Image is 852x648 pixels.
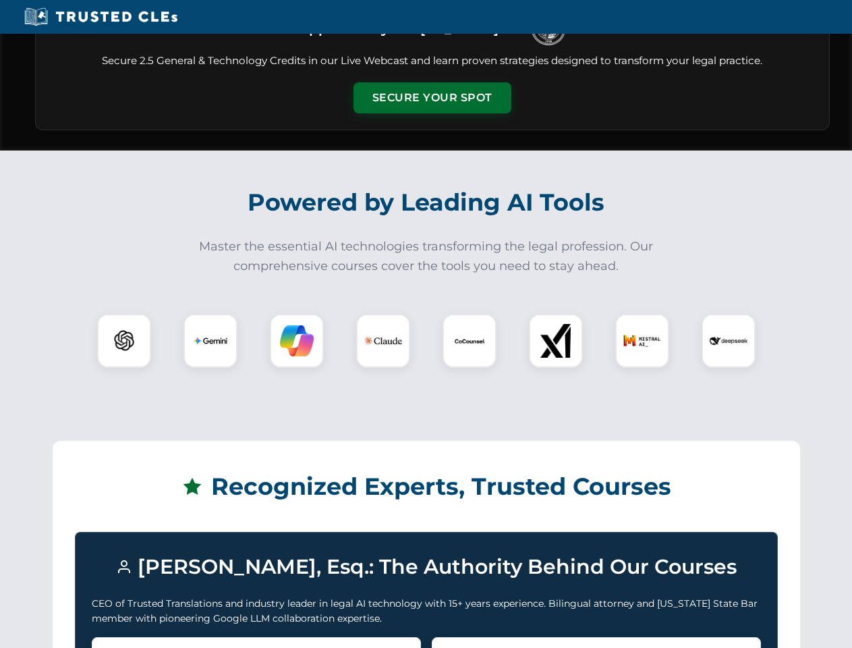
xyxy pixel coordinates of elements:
[710,322,747,360] img: DeepSeek Logo
[194,324,227,358] img: Gemini Logo
[443,314,496,368] div: CoCounsel
[615,314,669,368] div: Mistral AI
[183,314,237,368] div: Gemini
[353,82,511,113] button: Secure Your Spot
[75,463,778,510] h2: Recognized Experts, Trusted Courses
[190,237,662,276] p: Master the essential AI technologies transforming the legal profession. Our comprehensive courses...
[97,314,151,368] div: ChatGPT
[53,179,800,226] h2: Powered by Leading AI Tools
[20,7,181,27] img: Trusted CLEs
[453,324,486,358] img: CoCounsel Logo
[539,324,573,358] img: xAI Logo
[364,322,402,360] img: Claude Logo
[623,322,661,360] img: Mistral AI Logo
[356,314,410,368] div: Claude
[270,314,324,368] div: Copilot
[529,314,583,368] div: xAI
[280,324,314,358] img: Copilot Logo
[702,314,756,368] div: DeepSeek
[92,549,761,585] h3: [PERSON_NAME], Esq.: The Authority Behind Our Courses
[105,321,144,360] img: ChatGPT Logo
[92,596,761,626] p: CEO of Trusted Translations and industry leader in legal AI technology with 15+ years experience....
[52,53,813,69] p: Secure 2.5 General & Technology Credits in our Live Webcast and learn proven strategies designed ...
